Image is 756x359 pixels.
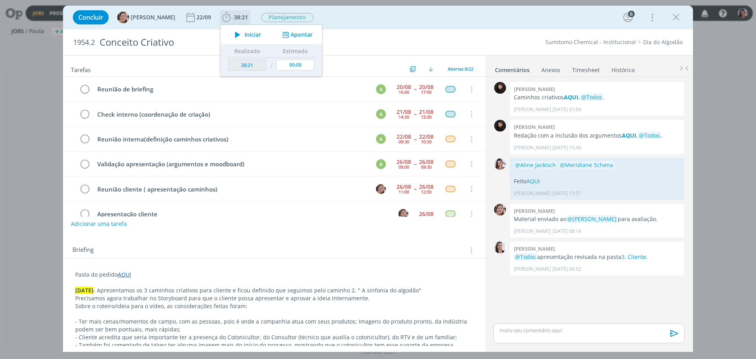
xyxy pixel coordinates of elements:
div: Validação apresentação (argumentos e moodboard) [94,159,369,169]
button: 6 [622,11,634,24]
span: @Todos [515,253,536,260]
p: - Apresentamos os 3 caminhos criativos para cliente e ficou definido que seguimos pelo caminho 2,... [75,286,473,294]
button: A[PERSON_NAME] [117,11,175,23]
button: A [375,108,387,120]
div: 22/08 [397,134,411,140]
ul: 38:21 [220,24,322,77]
th: Realizado [226,45,268,58]
button: A [375,133,387,145]
a: AQUI [564,93,578,101]
button: A [375,158,387,170]
p: Feito [514,177,680,185]
div: 09:30 [398,140,409,144]
div: 11:00 [398,190,409,194]
b: [PERSON_NAME] [514,207,555,214]
button: Planejamento [261,13,314,22]
span: Iniciar [245,32,261,37]
strong: [DATE] [75,286,93,294]
div: 14:30 [398,115,409,119]
div: 22/09 [196,15,213,20]
a: AQUI [526,177,540,185]
a: Sumitomo Chemical - Institucional [545,38,636,46]
div: 21/08 [419,109,434,115]
button: A [397,208,409,220]
div: Reunião interna(definição caminhos criativos) [94,134,369,144]
a: 3. Cliente [621,253,646,260]
a: Comentários [495,63,530,74]
td: / [268,58,275,74]
span: 38:21 [234,13,248,21]
div: 09:30 [421,165,432,169]
strong: AQUI [622,132,636,139]
span: Briefing [72,245,94,255]
span: -- [414,186,416,192]
div: dialog [63,6,693,352]
p: Precisamos agora trabalhar no Storyboard para que o cliente possa apresentar e aprovar a ideia in... [75,294,473,302]
div: Reunião de briefing [94,84,369,94]
span: @[PERSON_NAME] [567,215,617,223]
div: 12:00 [421,190,432,194]
div: 10:30 [421,140,432,144]
p: Caminhos criativos , . [514,93,680,101]
b: [PERSON_NAME] [514,123,555,130]
button: Adicionar uma tarefa [70,217,127,231]
p: Redação com a inclusão dos argumentos , . [514,132,680,140]
img: L [494,82,506,94]
span: @Todos [639,132,660,139]
span: [DATE] 09:52 [552,266,581,273]
div: A [376,159,386,169]
span: @Aline Jackisch [515,161,556,169]
a: Dia do Algodão [643,38,683,46]
div: Conceito Criativo [96,33,426,52]
div: 16:00 [398,90,409,94]
p: [PERSON_NAME] [514,190,551,197]
img: A [494,204,506,216]
div: 15:00 [421,115,432,119]
img: arrow-down.svg [428,67,433,71]
div: 21/08 [397,109,411,115]
span: @Meridiane Schena [560,161,613,169]
button: A [375,183,387,195]
div: Anexos [541,66,560,74]
div: 26/08 [397,184,411,190]
div: A [376,84,386,94]
p: Sobre o roteiro/ideia para o vídeo, as considerações feitas foram: [75,302,473,310]
p: [PERSON_NAME] [514,106,551,113]
div: 09:00 [398,165,409,169]
button: Concluir [73,10,109,24]
button: Apontar [280,31,313,39]
span: [PERSON_NAME] [131,15,175,20]
th: Estimado [274,45,316,58]
p: apresentação revisada na pasta . [514,253,680,261]
b: [PERSON_NAME] [514,86,555,93]
img: A [376,184,386,194]
img: A [117,11,129,23]
button: A [375,83,387,95]
div: 6 [628,11,635,17]
div: A [376,134,386,144]
a: Histórico [611,63,635,74]
div: 26/08 [419,184,434,190]
div: 22/08 [419,134,434,140]
p: Material enviado ao para avaliação. [514,215,680,223]
p: - Ter mais cenas/momentos de campo, com as pessoas, pois é onde a companhia atua com seus produto... [75,318,473,333]
div: A [376,109,386,119]
div: 26/08 [419,159,434,165]
div: 20/08 [419,84,434,90]
img: A [398,209,408,219]
span: Concluir [78,14,103,20]
b: [PERSON_NAME] [514,245,555,252]
span: [DATE] 08:14 [552,228,581,235]
span: -- [414,161,416,167]
span: Abertas 8/22 [448,66,473,72]
span: -- [414,86,416,92]
button: 38:21 [220,11,250,24]
span: [DATE] 15:57 [552,190,581,197]
img: C [494,242,506,253]
span: 1954.2 [73,38,95,47]
span: -- [414,111,416,117]
p: [PERSON_NAME] [514,144,551,151]
p: Pasta do pedido [75,271,473,279]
